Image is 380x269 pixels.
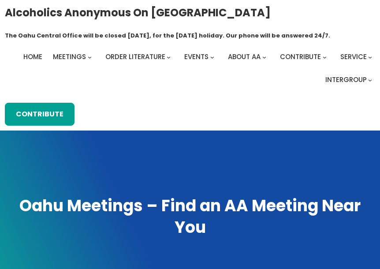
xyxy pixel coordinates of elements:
a: Events [184,51,209,63]
nav: Intergroup [5,51,376,86]
span: Service [340,52,367,61]
span: Meetings [53,52,86,61]
a: About AA [228,51,261,63]
button: Events submenu [210,55,214,59]
span: Order Literature [105,52,165,61]
button: Contribute submenu [323,55,327,59]
a: Home [23,51,42,63]
a: Contribute [280,51,321,63]
a: Intergroup [325,74,367,86]
h1: The Oahu Central Office will be closed [DATE], for the [DATE] holiday. Our phone will be answered... [5,31,330,40]
span: Contribute [280,52,321,61]
span: Home [23,52,42,61]
span: Intergroup [325,75,367,84]
button: Order Literature submenu [167,55,171,59]
button: Meetings submenu [88,55,92,59]
h1: Oahu Meetings – Find an AA Meeting Near You [8,195,372,239]
a: Service [340,51,367,63]
button: Intergroup submenu [368,78,372,82]
button: Service submenu [368,55,372,59]
button: About AA submenu [262,55,266,59]
a: Meetings [53,51,86,63]
a: Alcoholics Anonymous on [GEOGRAPHIC_DATA] [5,3,271,22]
span: About AA [228,52,261,61]
span: Events [184,52,209,61]
a: Contribute [5,103,75,126]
